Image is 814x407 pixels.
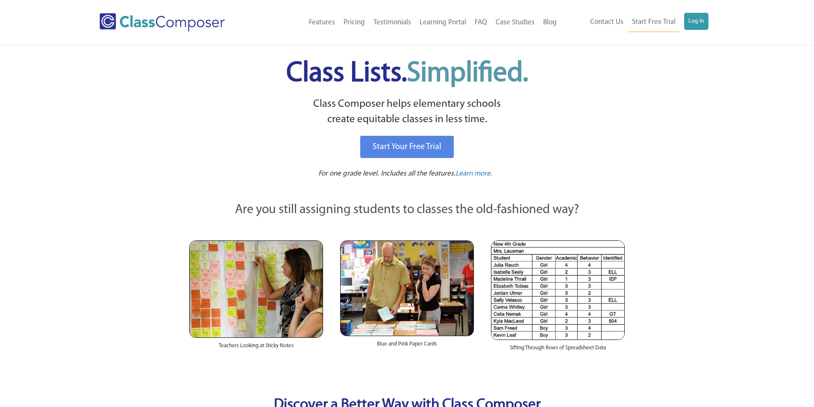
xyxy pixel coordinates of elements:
[491,340,625,360] div: Sifting Through Rows of Spreadsheet Data
[360,136,454,158] a: Start Your Free Trial
[491,240,625,340] img: Spreadsheets
[455,170,492,177] span: Learn more.
[373,143,441,151] span: Start Your Free Trial
[539,13,561,32] a: Blog
[628,13,680,32] a: Start Free Trial
[286,60,528,88] span: Class Lists.
[189,201,625,220] p: Are you still assigning students to classes the old-fashioned way?
[684,13,708,30] a: Log In
[189,240,323,338] img: Teachers Looking at Sticky Notes
[561,13,708,32] nav: Header Menu
[339,13,369,32] a: Pricing
[100,13,225,32] img: Class Composer
[369,13,415,32] a: Testimonials
[188,97,626,128] p: Class Composer helps elementary schools create equitable classes in less time.
[260,13,561,32] nav: Header Menu
[586,13,628,32] a: Contact Us
[491,13,539,32] a: Case Studies
[340,336,474,357] div: Blue and Pink Paper Cards
[305,13,339,32] a: Features
[318,170,455,177] span: For one grade level. Includes all the features.
[455,169,492,179] a: Learn more.
[407,60,528,88] span: Simplified.
[340,240,474,336] img: Blue and Pink Paper Cards
[189,338,323,358] div: Teachers Looking at Sticky Notes
[470,13,491,32] a: FAQ
[415,13,470,32] a: Learning Portal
